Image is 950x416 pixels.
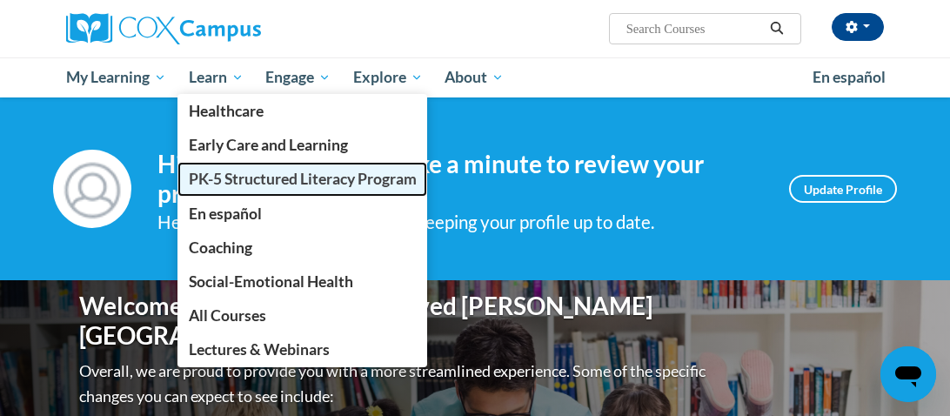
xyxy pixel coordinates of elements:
span: My Learning [66,67,166,88]
iframe: Button to launch messaging window [880,346,936,402]
a: PK-5 Structured Literacy Program [177,162,428,196]
a: En español [177,197,428,231]
span: Learn [189,67,244,88]
a: Coaching [177,231,428,265]
a: Social-Emotional Health [177,265,428,299]
a: About [434,57,516,97]
a: My Learning [55,57,177,97]
a: Learn [177,57,255,97]
h1: Welcome to the new and improved [PERSON_NAME][GEOGRAPHIC_DATA] [79,292,710,350]
span: Explore [353,67,423,88]
span: Early Care and Learning [189,136,348,154]
span: PK-5 Structured Literacy Program [189,170,417,188]
img: Cox Campus [66,13,261,44]
a: Cox Campus [66,13,321,44]
span: En español [189,205,262,223]
a: Healthcare [177,94,428,128]
a: Engage [254,57,342,97]
a: En español [801,59,897,96]
input: Search Courses [625,18,764,39]
span: Engage [265,67,331,88]
div: Main menu [53,57,897,97]
span: En español [813,68,886,86]
a: Update Profile [789,175,897,203]
a: Early Care and Learning [177,128,428,162]
div: Help improve your experience by keeping your profile up to date. [157,208,763,237]
img: Profile Image [53,150,131,228]
button: Search [764,18,790,39]
span: Lectures & Webinars [189,340,330,359]
span: All Courses [189,306,266,325]
span: Healthcare [189,102,264,120]
a: All Courses [177,299,428,332]
a: Explore [342,57,434,97]
h4: Hi [PERSON_NAME]! Take a minute to review your profile. [157,150,763,208]
span: Social-Emotional Health [189,272,353,291]
span: About [445,67,504,88]
p: Overall, we are proud to provide you with a more streamlined experience. Some of the specific cha... [79,359,710,409]
span: Coaching [189,238,252,257]
a: Lectures & Webinars [177,332,428,366]
button: Account Settings [832,13,884,41]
